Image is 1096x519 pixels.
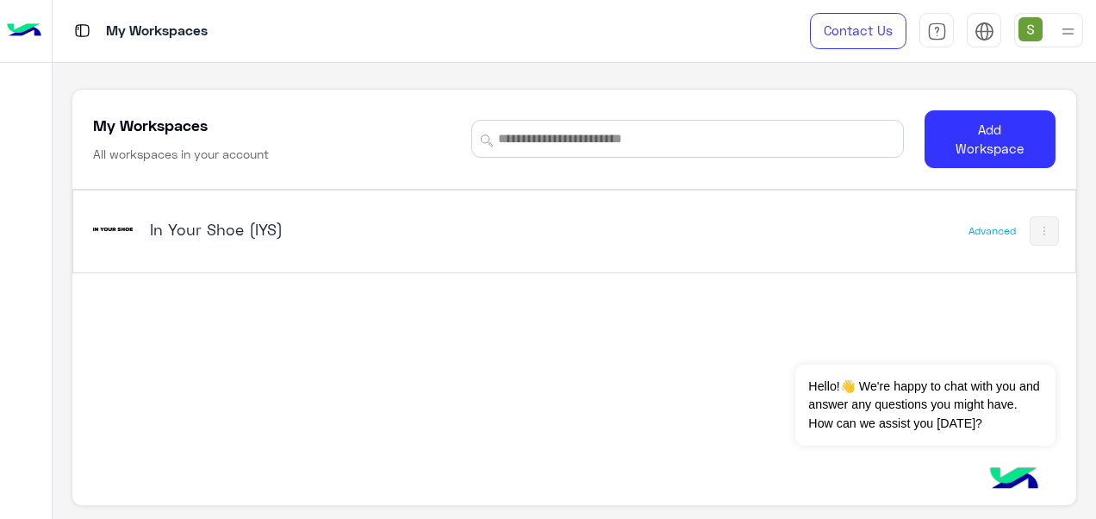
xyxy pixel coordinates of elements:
h6: All workspaces in your account [93,146,269,163]
p: My Workspaces [106,20,208,43]
img: 923305001092802 [90,206,136,253]
h5: My Workspaces [93,115,208,135]
div: Advanced [968,224,1016,238]
img: hulul-logo.png [984,450,1044,510]
a: tab [919,13,954,49]
img: tab [975,22,994,41]
h5: In Your Shoe (IYS) [150,219,499,240]
button: Add Workspace [925,110,1056,168]
img: Logo [7,13,41,49]
a: Contact Us [810,13,906,49]
img: userImage [1018,17,1043,41]
img: tab [927,22,947,41]
span: Hello!👋 We're happy to chat with you and answer any questions you might have. How can we assist y... [795,365,1055,446]
img: tab [72,20,93,41]
img: profile [1057,21,1079,42]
